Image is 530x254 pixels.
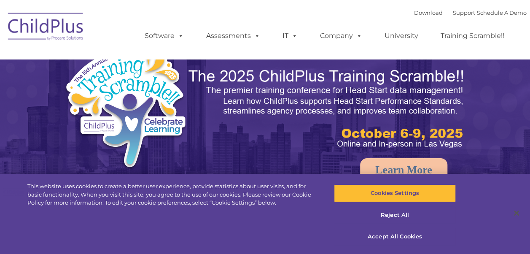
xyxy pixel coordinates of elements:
button: Accept All Cookies [334,228,456,246]
span: Last name [117,56,143,62]
button: Reject All [334,206,456,224]
a: Assessments [198,27,269,44]
img: ChildPlus by Procare Solutions [4,7,88,49]
a: Company [312,27,371,44]
a: Learn More [360,158,447,182]
span: Phone number [117,90,153,97]
font: | [414,9,527,16]
a: Software [136,27,192,44]
a: Schedule A Demo [477,9,527,16]
a: IT [274,27,306,44]
button: Cookies Settings [334,184,456,202]
a: Training Scramble!! [432,27,513,44]
a: Download [414,9,443,16]
a: Support [453,9,475,16]
button: Close [507,204,526,222]
a: University [376,27,427,44]
div: This website uses cookies to create a better user experience, provide statistics about user visit... [27,182,318,207]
